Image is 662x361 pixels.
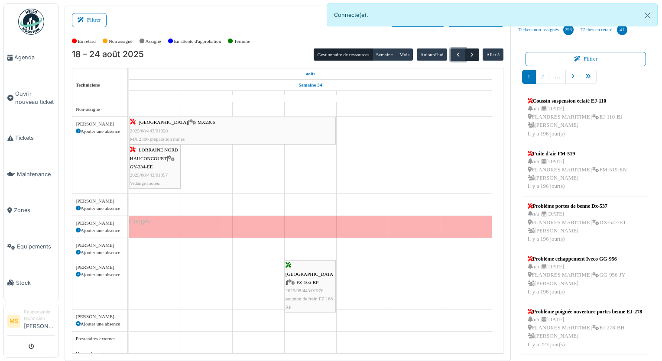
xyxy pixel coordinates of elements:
img: Badge_color-CXgf-gQk.svg [18,9,44,35]
div: Responsable technicien [24,309,55,322]
label: En retard [78,38,96,45]
a: 18 août 2025 [304,68,317,79]
div: [PERSON_NAME] [76,219,124,227]
button: Suivant [465,48,479,61]
div: n/a | [DATE] FLANDRES MARITIME | EJ-278-BH [PERSON_NAME] Il y a 223 jour(s) [528,316,643,349]
div: Coussin suspension éclaté EJ-110 [528,97,623,105]
a: Problème echappement Iveco GG-956 n/a |[DATE] FLANDRES MARITIME |GG-956-JY [PERSON_NAME]Il y a 19... [526,253,628,298]
a: 22 août 2025 [353,91,372,102]
span: LORRAINE NORD HAUCONCOURT [130,147,178,161]
a: Stock [4,264,58,301]
span: Maintenance [17,170,55,178]
a: 2 [535,70,549,84]
div: | [286,261,335,311]
div: Demandeurs [76,350,124,357]
div: [PERSON_NAME] [76,242,124,249]
a: Agenda [4,39,58,76]
a: Tâches en retard [577,18,631,42]
span: Vidange moteur [130,180,161,186]
div: Ajouter une absence [76,227,124,234]
span: Tickets [15,134,55,142]
label: Terminé [234,38,250,45]
a: Coussin suspension éclaté EJ-110 n/a |[DATE] FLANDRES MARITIME |EJ-110-BJ [PERSON_NAME]Il y a 196... [526,95,625,140]
div: n/a | [DATE] FLANDRES MARITIME | GG-956-JY [PERSON_NAME] Il y a 196 jour(s) [528,263,626,296]
span: MX2306 [198,119,215,125]
a: Fuite d'air FM-519 n/a |[DATE] FLANDRES MARITIME |FM-519-EN [PERSON_NAME]Il y a 196 jour(s) [526,148,629,193]
div: Problème poignée ouverture portes benne EJ-278 [528,308,643,316]
span: MX 2306 préparation mines [130,136,185,142]
div: Ajouter une absence [76,249,124,256]
span: GY-334-EE [130,164,153,169]
div: | [130,146,180,187]
button: Filtrer [72,13,107,27]
div: Ajouter une absence [76,205,124,212]
span: Techniciens [76,82,100,87]
div: Prestataires externes [76,335,124,342]
div: 293 [563,25,574,35]
div: | [130,118,335,143]
span: Équipements [17,242,55,251]
label: En attente d'approbation [174,38,221,45]
div: [PERSON_NAME] [76,313,124,320]
div: n/a | [DATE] FLANDRES MARITIME | FM-519-EN [PERSON_NAME] Il y a 196 jour(s) [528,158,627,191]
span: Agenda [14,53,55,61]
div: Ajouter une absence [76,320,124,328]
a: … [549,70,566,84]
button: Aller à [483,48,503,61]
a: 24 août 2025 [456,91,476,102]
div: [PERSON_NAME] [76,264,124,271]
a: 1 [522,70,536,84]
a: MS Responsable technicien[PERSON_NAME] [7,309,55,336]
button: Semaine [373,48,396,61]
div: Problème echappement Iveco GG-956 [528,255,626,263]
div: [PERSON_NAME] [76,120,124,128]
h2: 18 – 24 août 2025 [72,49,144,60]
button: Gestionnaire de ressources [314,48,373,61]
a: Tickets [4,120,58,156]
a: Équipements [4,229,58,265]
span: 2025/08/443/01976 [286,288,324,293]
div: [PERSON_NAME] [76,197,124,205]
a: Semaine 34 [296,80,324,90]
span: [GEOGRAPHIC_DATA] [286,271,333,285]
div: Ajouter une absence [76,128,124,135]
a: Ouvrir nouveau ticket [4,76,58,120]
span: Stock [16,279,55,287]
span: FZ-166-RP [296,280,318,285]
div: n/a | [DATE] FLANDRES MARITIME | DX-537-ET [PERSON_NAME] Il y a 196 jour(s) [528,210,626,243]
a: 20 août 2025 [249,91,268,102]
span: poumon de frein FZ 166 RP [286,296,333,309]
a: Problème poignée ouverture portes benne EJ-278 n/a |[DATE] FLANDRES MARITIME |EJ-278-BH [PERSON_N... [526,306,645,351]
span: [GEOGRAPHIC_DATA] [139,119,188,125]
div: Connecté(e). [327,3,658,26]
button: Filtrer [526,52,646,66]
a: 21 août 2025 [301,91,319,102]
span: Ouvrir nouveau ticket [15,90,55,106]
nav: pager [522,70,650,91]
span: Congés [129,217,150,225]
label: Assigné [146,38,161,45]
li: [PERSON_NAME] [24,309,55,334]
div: Non-assigné [76,106,124,113]
li: MS [7,315,20,328]
span: 2025/08/443/01957 [130,172,168,177]
a: Problème portes de benne Dx-537 n/a |[DATE] FLANDRES MARITIME |DX-537-ET [PERSON_NAME]Il y a 196 ... [526,200,629,245]
a: 19 août 2025 [196,91,217,102]
a: 23 août 2025 [404,91,424,102]
button: Close [638,4,657,27]
div: Ajouter une absence [76,271,124,278]
a: Zones [4,192,58,229]
button: Précédent [451,48,465,61]
a: Maintenance [4,156,58,193]
button: Mois [396,48,413,61]
div: n/a | [DATE] FLANDRES MARITIME | EJ-110-BJ [PERSON_NAME] Il y a 196 jour(s) [528,105,623,138]
a: Tickets non-assignés [515,18,577,42]
button: Aujourd'hui [417,48,447,61]
span: 2025/08/443/01928 [130,128,168,133]
a: 18 août 2025 [146,91,164,102]
div: Fuite d'air FM-519 [528,150,627,158]
div: Problème portes de benne Dx-537 [528,202,626,210]
span: Zones [14,206,55,214]
div: 41 [617,25,627,35]
label: Non assigné [109,38,133,45]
